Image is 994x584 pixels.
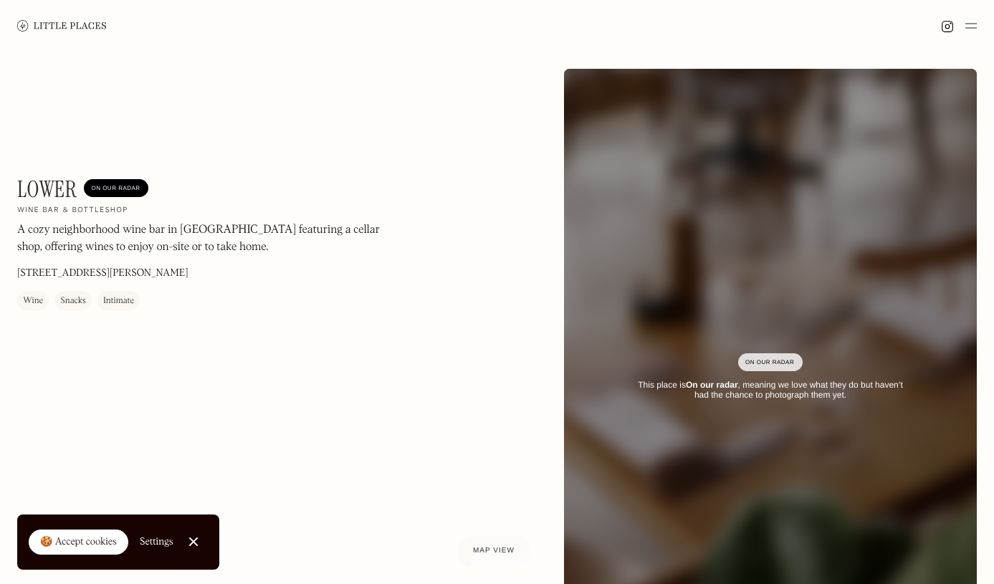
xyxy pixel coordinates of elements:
div: Intimate [103,294,134,308]
div: Settings [140,537,173,547]
strong: On our radar [686,380,738,390]
span: Map view [473,547,515,555]
h1: Lower [17,176,77,203]
div: This place is , meaning we love what they do but haven’t had the chance to photograph them yet. [630,380,911,401]
h2: Wine bar & bottleshop [17,206,128,216]
div: Wine [23,294,43,308]
a: Map view [456,535,532,567]
a: 🍪 Accept cookies [29,530,128,555]
a: Settings [140,526,173,558]
div: On Our Radar [745,355,795,370]
div: 🍪 Accept cookies [40,535,117,550]
div: Snacks [60,294,86,308]
p: [STREET_ADDRESS][PERSON_NAME] [17,266,188,281]
div: On Our Radar [91,181,141,196]
a: Close Cookie Popup [179,527,208,556]
p: A cozy neighborhood wine bar in [GEOGRAPHIC_DATA] featuring a cellar shop, offering wines to enjo... [17,221,404,256]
